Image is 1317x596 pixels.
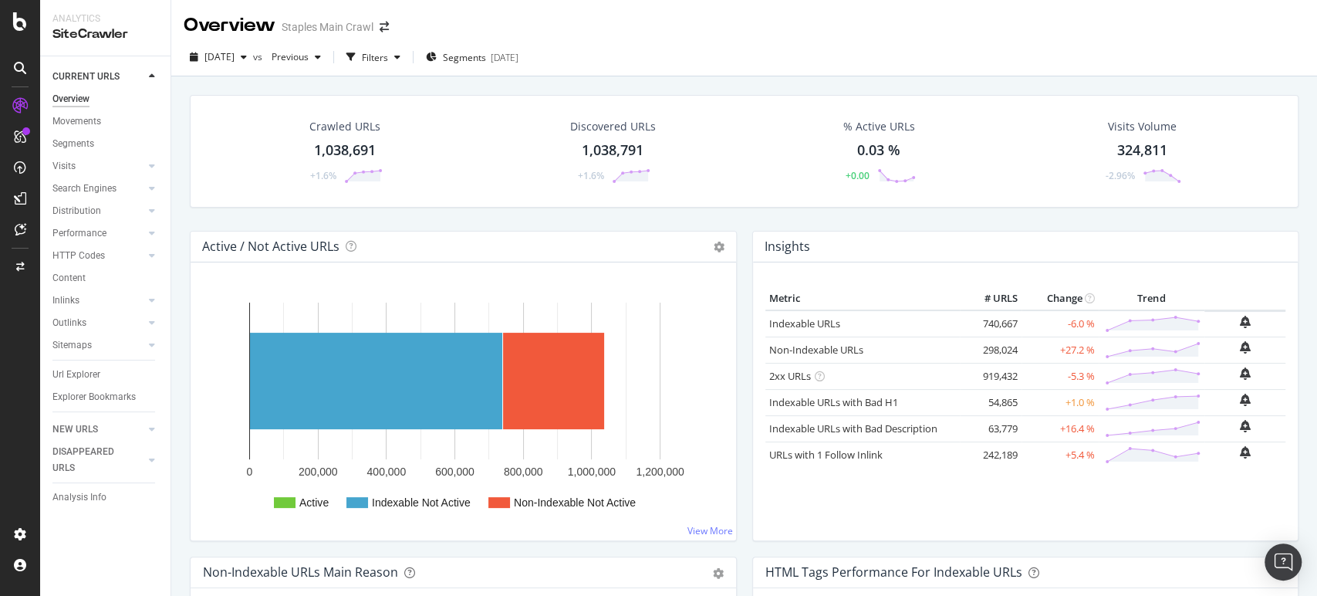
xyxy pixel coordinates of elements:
button: [DATE] [184,45,253,69]
button: Previous [265,45,327,69]
div: CURRENT URLS [52,69,120,85]
button: Filters [340,45,407,69]
div: Inlinks [52,293,79,309]
th: Trend [1099,287,1204,310]
td: 54,865 [960,389,1022,415]
a: HTTP Codes [52,248,144,264]
td: +16.4 % [1022,415,1099,442]
text: 1,200,000 [636,466,684,478]
a: Visits [52,158,144,174]
a: CURRENT URLS [52,69,144,85]
a: Segments [52,136,160,152]
text: Non-Indexable Not Active [514,496,636,509]
a: Indexable URLs with Bad Description [769,422,937,435]
h4: Insights [765,236,810,257]
div: arrow-right-arrow-left [380,22,389,32]
a: Url Explorer [52,367,160,383]
div: Staples Main Crawl [282,19,373,35]
td: 63,779 [960,415,1022,442]
a: Non-Indexable URLs [769,343,863,357]
div: 1,038,791 [582,141,643,161]
div: +1.6% [310,169,336,182]
div: bell-plus [1240,446,1251,459]
div: Analytics [52,12,158,25]
div: [DATE] [491,51,518,64]
span: Segments [443,51,486,64]
div: 1,038,691 [314,141,376,161]
div: Overview [184,12,275,39]
a: DISAPPEARED URLS [52,444,144,476]
th: # URLS [960,287,1022,310]
div: HTML Tags Performance for Indexable URLs [765,564,1022,580]
div: bell-plus [1240,367,1251,380]
div: SiteCrawler [52,25,158,43]
a: Indexable URLs [769,317,840,330]
th: Change [1022,287,1099,310]
a: Performance [52,225,144,242]
text: Active [299,496,329,509]
div: -2.96% [1106,169,1135,182]
div: Filters [362,51,388,64]
div: Movements [52,113,101,130]
text: 800,000 [504,466,543,478]
div: Outlinks [52,315,86,331]
div: Overview [52,91,89,107]
text: 200,000 [299,466,338,478]
div: +0.00 [846,169,870,182]
svg: A chart. [203,287,717,528]
div: Distribution [52,203,101,219]
div: Content [52,270,86,286]
td: 740,667 [960,310,1022,337]
td: -5.3 % [1022,363,1099,389]
a: Overview [52,91,160,107]
div: bell-plus [1240,316,1251,328]
div: 324,811 [1116,141,1167,161]
a: Search Engines [52,181,144,197]
text: Indexable Not Active [372,496,471,509]
div: Crawled URLs [309,119,380,134]
div: Discovered URLs [569,119,655,134]
text: 600,000 [435,466,474,478]
a: View More [687,524,733,537]
div: +1.6% [578,169,604,182]
th: Metric [765,287,960,310]
a: URLs with 1 Follow Inlink [769,448,883,462]
span: vs [253,50,265,63]
a: NEW URLS [52,422,144,438]
text: 400,000 [367,466,407,478]
div: DISAPPEARED URLS [52,444,130,476]
div: NEW URLS [52,422,98,438]
div: Url Explorer [52,367,100,383]
td: +5.4 % [1022,442,1099,468]
span: 2025 Sep. 5th [204,50,235,63]
i: Options [714,242,724,252]
a: Distribution [52,203,144,219]
div: Non-Indexable URLs Main Reason [203,564,398,580]
div: Segments [52,136,94,152]
h4: Active / Not Active URLs [202,236,339,257]
a: Movements [52,113,160,130]
text: 0 [247,466,253,478]
a: Outlinks [52,315,144,331]
div: Analysis Info [52,489,106,506]
td: 242,189 [960,442,1022,468]
a: 2xx URLs [769,369,811,383]
div: Visits Volume [1107,119,1176,134]
button: Segments[DATE] [420,45,525,69]
div: Performance [52,225,106,242]
td: +1.0 % [1022,389,1099,415]
div: 0.03 % [857,141,900,161]
div: Visits [52,158,76,174]
span: Previous [265,50,309,63]
td: 298,024 [960,337,1022,363]
td: -6.0 % [1022,310,1099,337]
div: bell-plus [1240,341,1251,354]
div: Sitemaps [52,337,92,354]
a: Content [52,270,160,286]
div: gear [713,568,724,579]
div: Explorer Bookmarks [52,389,136,405]
a: Indexable URLs with Bad H1 [769,395,898,409]
a: Explorer Bookmarks [52,389,160,405]
div: % Active URLs [843,119,915,134]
